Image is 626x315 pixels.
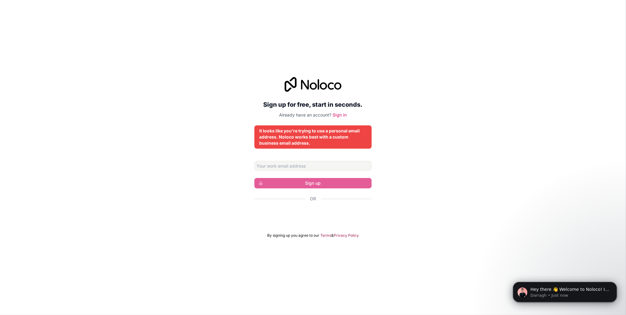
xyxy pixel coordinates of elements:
[333,112,347,117] a: Sign in
[251,209,375,222] iframe: Botão "Fazer login com o Google"
[331,233,334,238] span: &
[254,178,372,188] button: Sign up
[254,99,372,110] h2: Sign up for free, start in seconds.
[279,112,332,117] span: Already have an account?
[310,196,316,202] span: Or
[259,128,367,146] div: It looks like you're trying to use a personal email address. Noloco works best with a custom busi...
[320,233,331,238] a: Terms
[504,269,626,312] iframe: Intercom notifications message
[267,233,319,238] span: By signing up you agree to our
[254,161,372,171] input: Email address
[334,233,359,238] a: Privacy Policy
